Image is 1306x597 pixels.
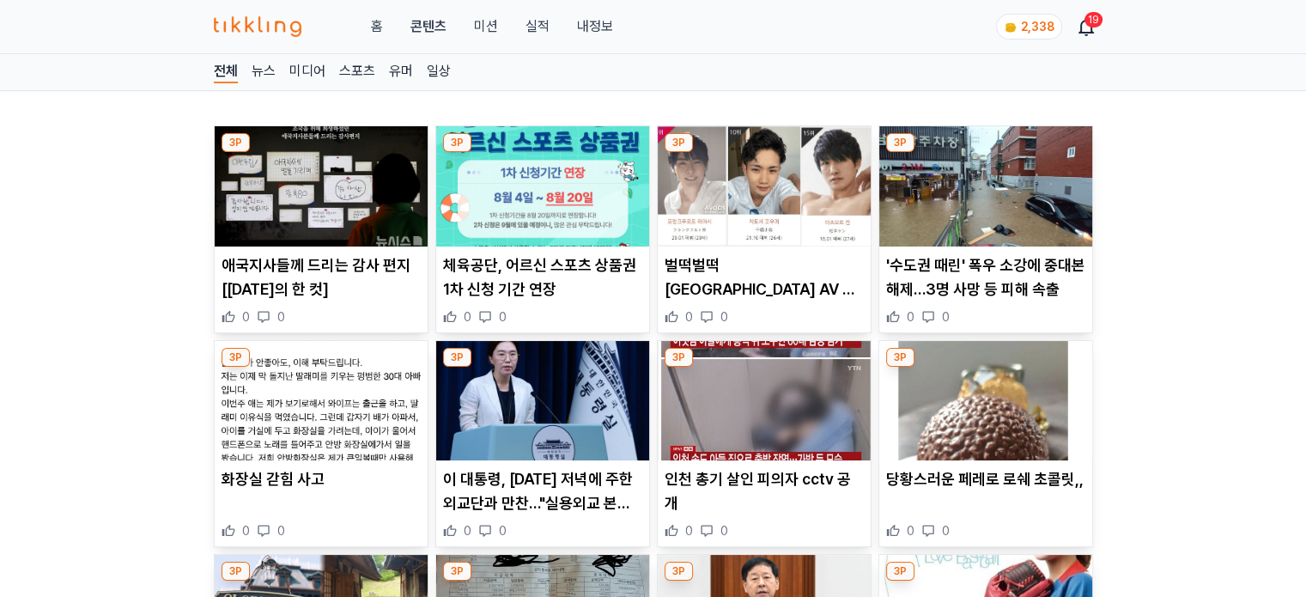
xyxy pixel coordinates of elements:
[242,308,250,326] span: 0
[222,467,421,491] p: 화장실 갇힘 사고
[214,61,238,83] a: 전체
[222,133,250,152] div: 3P
[886,133,914,152] div: 3P
[665,348,693,367] div: 3P
[222,562,250,581] div: 3P
[436,126,649,247] img: 체육공단, 어르신 스포츠 상품권 1차 신청 기간 연장
[435,125,650,333] div: 3P 체육공단, 어르신 스포츠 상품권 1차 신청 기간 연장 체육공단, 어르신 스포츠 상품권 1차 신청 기간 연장 0 0
[658,341,871,461] img: 인천 총기 살인 피의자 cctv 공개
[464,308,471,326] span: 0
[443,467,642,515] p: 이 대통령, [DATE] 저녁에 주한외교단과 만찬…"실용외교 본궤도 알릴 것"
[222,253,421,302] p: 애국지사들께 드리는 감사 편지 [[DATE]의 한 컷]
[215,341,428,461] img: 화장실 갇힘 사고
[277,522,285,539] span: 0
[525,16,549,37] a: 실적
[464,522,471,539] span: 0
[222,348,250,367] div: 3P
[942,308,950,326] span: 0
[657,125,872,333] div: 3P 벌떡벌떡 일본 AV 남배우 연령 근황 벌떡벌떡 [GEOGRAPHIC_DATA] AV 남배우 연령 근황 0 0
[339,61,375,83] a: 스포츠
[277,308,285,326] span: 0
[665,562,693,581] div: 3P
[289,61,325,83] a: 미디어
[665,253,864,302] p: 벌떡벌떡 [GEOGRAPHIC_DATA] AV 남배우 연령 근황
[215,126,428,247] img: 애국지사들께 드리는 감사 편지 [오늘의 한 컷]
[878,125,1093,333] div: 3P '수도권 때린' 폭우 소강에 중대본 해제…3명 사망 등 피해 속출 '수도권 때린' 폭우 소강에 중대본 해제…3명 사망 등 피해 속출 0 0
[996,14,1059,40] a: coin 2,338
[576,16,612,37] a: 내정보
[720,522,728,539] span: 0
[443,133,471,152] div: 3P
[214,16,302,37] img: 티끌링
[907,522,914,539] span: 0
[657,340,872,548] div: 3P 인천 총기 살인 피의자 cctv 공개 인천 총기 살인 피의자 cctv 공개 0 0
[389,61,413,83] a: 유머
[1004,21,1017,34] img: coin
[499,522,507,539] span: 0
[1079,16,1093,37] a: 19
[886,562,914,581] div: 3P
[473,16,497,37] button: 미션
[907,308,914,326] span: 0
[685,308,693,326] span: 0
[410,16,446,37] a: 콘텐츠
[886,467,1085,491] p: 당황스러운 페레로 로쉐 초콜릿,,
[436,341,649,461] img: 이 대통령, 광복절 저녁에 주한외교단과 만찬…"실용외교 본궤도 알릴 것"
[665,133,693,152] div: 3P
[685,522,693,539] span: 0
[242,522,250,539] span: 0
[443,348,471,367] div: 3P
[879,341,1092,461] img: 당황스러운 페레로 로쉐 초콜릿,,
[214,340,428,548] div: 3P 화장실 갇힘 사고 화장실 갇힘 사고 0 0
[878,340,1093,548] div: 3P 당황스러운 페레로 로쉐 초콜릿,, 당황스러운 페레로 로쉐 초콜릿,, 0 0
[443,253,642,302] p: 체육공단, 어르신 스포츠 상품권 1차 신청 기간 연장
[886,348,914,367] div: 3P
[252,61,276,83] a: 뉴스
[720,308,728,326] span: 0
[665,467,864,515] p: 인천 총기 살인 피의자 cctv 공개
[214,125,428,333] div: 3P 애국지사들께 드리는 감사 편지 [오늘의 한 컷] 애국지사들께 드리는 감사 편지 [[DATE]의 한 컷] 0 0
[427,61,451,83] a: 일상
[435,340,650,548] div: 3P 이 대통령, 광복절 저녁에 주한외교단과 만찬…"실용외교 본궤도 알릴 것" 이 대통령, [DATE] 저녁에 주한외교단과 만찬…"실용외교 본궤도 알릴 것" 0 0
[1084,12,1103,27] div: 19
[879,126,1092,247] img: '수도권 때린' 폭우 소강에 중대본 해제…3명 사망 등 피해 속출
[443,562,471,581] div: 3P
[658,126,871,247] img: 벌떡벌떡 일본 AV 남배우 연령 근황
[886,253,1085,302] p: '수도권 때린' 폭우 소강에 중대본 해제…3명 사망 등 피해 속출
[370,16,382,37] a: 홈
[499,308,507,326] span: 0
[942,522,950,539] span: 0
[1021,20,1054,34] span: 2,338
